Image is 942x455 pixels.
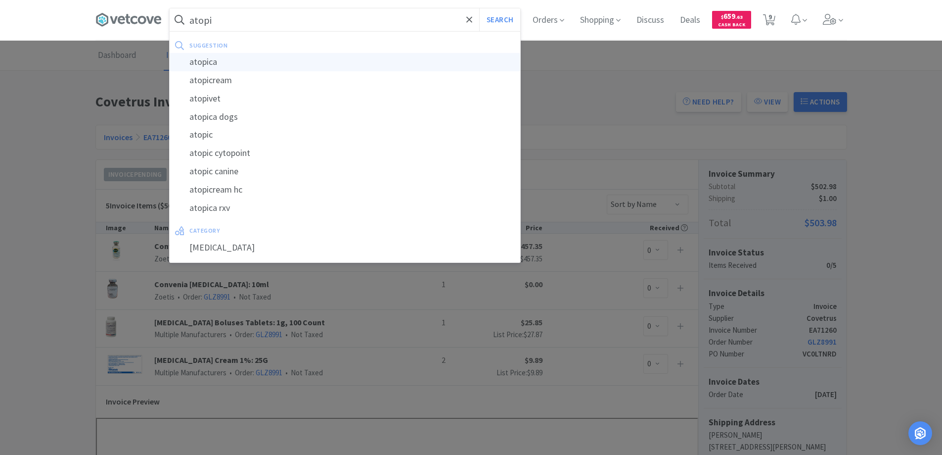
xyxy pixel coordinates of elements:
[170,144,520,162] div: atopic cytopoint
[189,223,367,238] div: category
[170,8,520,31] input: Search by item, sku, manufacturer, ingredient, size...
[676,16,704,25] a: Deals
[170,162,520,181] div: atopic canine
[908,421,932,445] div: Open Intercom Messenger
[759,17,779,26] a: 9
[170,90,520,108] div: atopivet
[170,71,520,90] div: atopicream
[479,8,520,31] button: Search
[735,14,743,20] span: . 63
[189,38,371,53] div: suggestion
[718,22,745,29] span: Cash Back
[170,126,520,144] div: atopic
[170,181,520,199] div: atopicream hc
[721,14,723,20] span: $
[712,6,751,33] a: $659.63Cash Back
[170,199,520,217] div: atopica rxv
[170,108,520,126] div: atopica dogs
[170,53,520,71] div: atopica
[632,16,668,25] a: Discuss
[721,11,743,21] span: 659
[170,239,520,257] div: [MEDICAL_DATA]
